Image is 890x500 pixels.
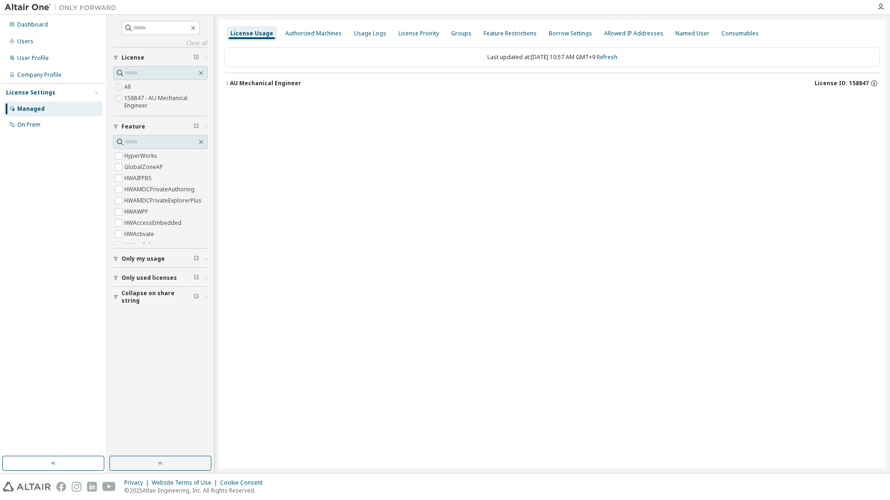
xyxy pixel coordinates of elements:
span: Clear filter [194,293,199,301]
div: Groups [451,30,472,37]
label: 158847 - AU Mechanical Engineer [124,93,208,111]
a: Clear all [113,40,208,47]
div: Managed [17,105,45,113]
img: facebook.svg [56,482,66,492]
div: AU Mechanical Engineer [230,80,301,87]
span: Clear filter [194,123,199,130]
span: Collapse on share string [121,290,194,304]
label: HWActivate [124,229,156,240]
div: Consumables [721,30,759,37]
div: Privacy [124,479,152,486]
a: Refresh [597,53,617,61]
div: Usage Logs [354,30,386,37]
span: Clear filter [194,274,199,282]
img: Altair One [5,3,121,12]
span: License [121,54,144,61]
label: HWAWPF [124,206,150,217]
div: Allowed IP Addresses [604,30,663,37]
div: License Priority [398,30,439,37]
label: HWAIFPBS [124,173,154,184]
span: Clear filter [194,255,199,263]
button: Feature [113,116,208,137]
div: License Usage [230,30,273,37]
img: linkedin.svg [87,482,97,492]
img: altair_logo.svg [3,482,51,492]
span: License ID: 158847 [815,80,869,87]
div: User Profile [17,54,49,62]
div: Named User [675,30,709,37]
label: HWAcufwh [124,240,154,251]
p: © 2025 Altair Engineering, Inc. All Rights Reserved. [124,486,268,494]
span: Clear filter [194,54,199,61]
label: HWAccessEmbedded [124,217,183,229]
img: youtube.svg [102,482,116,492]
div: Website Terms of Use [152,479,220,486]
label: HWAMDCPrivateExplorerPlus [124,195,203,206]
button: Collapse on share string [113,287,208,307]
div: Company Profile [17,71,61,79]
label: All [124,81,133,93]
span: Only used licenses [121,274,177,282]
div: Users [17,38,34,45]
div: Authorized Machines [285,30,342,37]
label: HWAMDCPrivateAuthoring [124,184,196,195]
button: AU Mechanical EngineerLicense ID: 158847 [224,73,880,94]
div: Last updated at: [DATE] 10:57 AM GMT+9 [224,47,880,67]
div: Dashboard [17,21,48,28]
div: On Prem [17,121,40,128]
div: Feature Restrictions [484,30,537,37]
label: HyperWorks [124,150,159,162]
span: Only my usage [121,255,165,263]
button: Only used licenses [113,268,208,288]
div: License Settings [6,89,55,96]
span: Feature [121,123,145,130]
div: Borrow Settings [549,30,592,37]
button: License [113,47,208,68]
label: GlobalZoneAP [124,162,165,173]
img: instagram.svg [72,482,81,492]
button: Only my usage [113,249,208,269]
div: Cookie Consent [220,479,268,486]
